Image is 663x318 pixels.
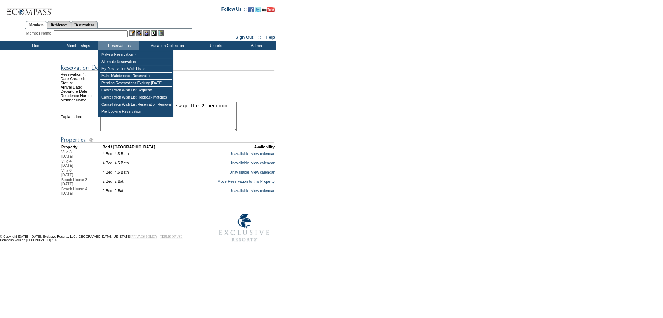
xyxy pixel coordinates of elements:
td: Arrival Date: [61,85,100,89]
img: Reservation Detail [61,135,274,144]
img: Become our fan on Facebook [248,7,254,12]
div: Member Name: [26,30,54,36]
td: Cancellation Wish List Holdback Matches [100,94,172,101]
a: Become our fan on Facebook [248,9,254,13]
td: 2 Bed, 2 Bath [103,187,184,195]
a: Members [26,21,47,29]
a: Help [266,35,275,40]
td: Follow Us :: [221,6,247,15]
div: Villa 4 [61,159,102,163]
img: Compass Home [6,2,52,16]
a: Follow us on Twitter [255,9,261,13]
td: Member Name: [61,98,100,102]
td: My Reservation Wish List » [100,65,172,73]
span: :: [258,35,261,40]
td: Status: [61,81,100,85]
div: Beach House 3 [61,177,102,182]
td: Availability [185,145,275,149]
td: Admin [235,41,276,50]
a: Sign Out [235,35,253,40]
img: View [136,30,142,36]
img: b_edit.gif [129,30,135,36]
a: Unavailable, view calendar [229,152,275,156]
a: PRIVACY POLICY [131,235,157,238]
img: b_calculator.gif [158,30,164,36]
td: Property [61,145,102,149]
a: Subscribe to our YouTube Channel [262,9,275,13]
span: [DATE] [61,154,73,158]
td: Make a Reservation » [100,51,172,58]
td: 4 Bed, 4.5 Bath [103,150,184,158]
img: Follow us on Twitter [255,7,261,12]
img: Reservation Detail [61,63,274,72]
td: Reports [194,41,235,50]
div: Villa 3 [61,150,102,154]
span: [DATE] [61,173,73,177]
td: Date Created: [61,76,100,81]
td: 2 Bed, 2 Bath [103,177,184,186]
td: Alternate Reservation [100,58,172,65]
td: Vacation Collection [139,41,194,50]
img: Reservations [151,30,157,36]
a: Residences [47,21,71,28]
td: Reservation #: [61,72,100,76]
a: Unavailable, view calendar [229,161,275,165]
span: [DATE] [61,191,73,195]
a: Unavailable, view calendar [229,170,275,174]
div: Villa 6 [61,168,102,173]
td: Pre-Booking Reservation [100,108,172,115]
td: Make Maintenance Reservation [100,73,172,80]
td: Cancellation Wish List Reservation Removal [100,101,172,108]
a: TERMS OF USE [160,235,183,238]
td: 4 Bed, 4.5 Bath [103,159,184,168]
td: Explanation: [61,102,100,131]
div: Beach House 4 [61,187,102,191]
span: [DATE] [61,182,73,186]
td: Reservations [98,41,139,50]
td: Bed / [GEOGRAPHIC_DATA] [103,145,184,149]
img: Subscribe to our YouTube Channel [262,7,275,12]
span: [DATE] [61,163,73,168]
a: Move Reservation to this Property [217,179,275,184]
td: Cancellation Wish List Requests [100,87,172,94]
a: Reservations [71,21,98,28]
td: Pending Reservations Expiring [DATE] [100,80,172,87]
td: Home [16,41,57,50]
img: Impersonate [143,30,150,36]
td: Departure Date: [61,89,100,94]
img: Exclusive Resorts [212,210,276,245]
td: Memberships [57,41,98,50]
a: Unavailable, view calendar [229,189,275,193]
td: 4 Bed, 4.5 Bath [103,168,184,177]
td: Residence Name: [61,94,100,98]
